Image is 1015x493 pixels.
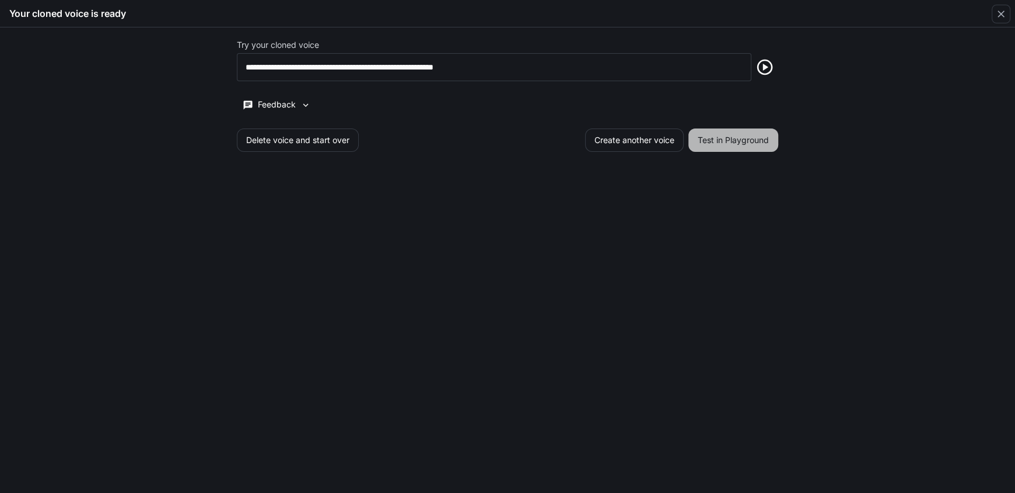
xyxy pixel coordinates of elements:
[688,129,778,152] button: Test in Playground
[237,41,319,49] p: Try your cloned voice
[237,129,359,152] button: Delete voice and start over
[237,95,316,114] button: Feedback
[585,129,684,152] button: Create another voice
[9,7,126,20] h5: Your cloned voice is ready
